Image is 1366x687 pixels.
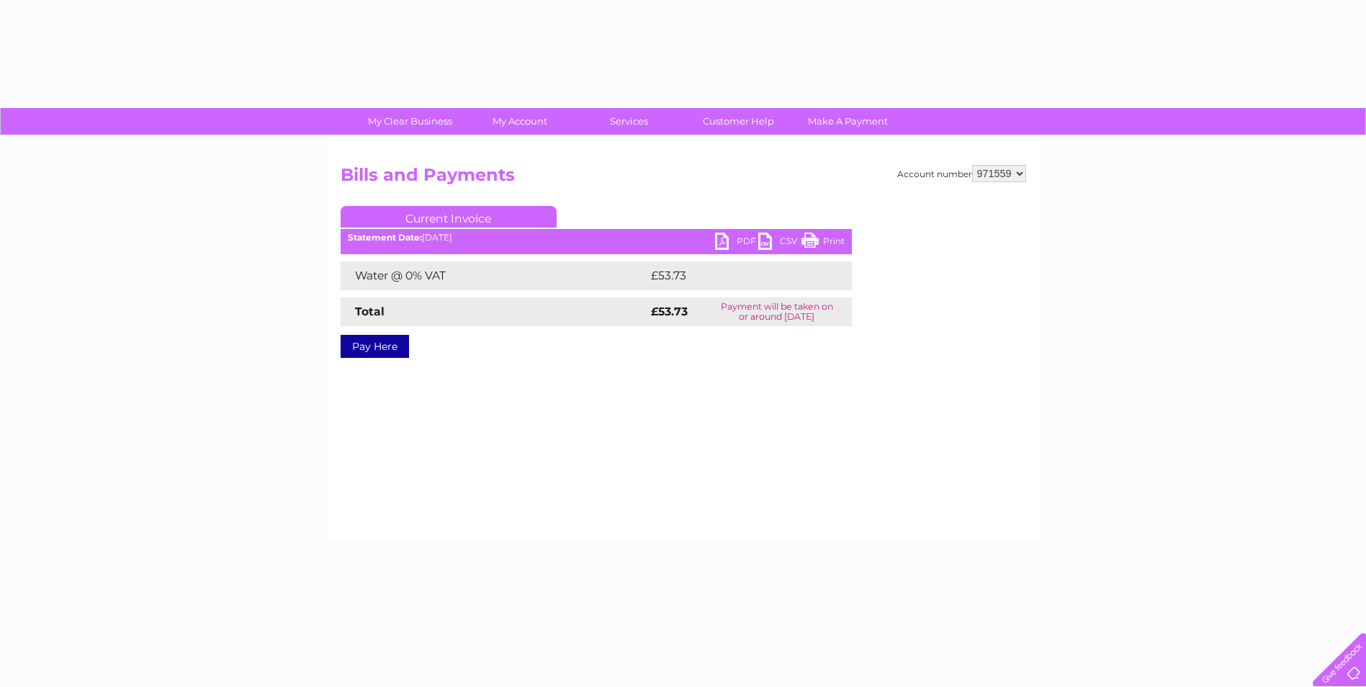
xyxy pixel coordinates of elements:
[341,206,557,228] a: Current Invoice
[341,233,852,243] div: [DATE]
[758,233,801,253] a: CSV
[341,165,1026,192] h2: Bills and Payments
[651,305,688,318] strong: £53.73
[715,233,758,253] a: PDF
[788,108,907,135] a: Make A Payment
[351,108,469,135] a: My Clear Business
[801,233,845,253] a: Print
[341,261,647,290] td: Water @ 0% VAT
[897,165,1026,182] div: Account number
[679,108,798,135] a: Customer Help
[341,335,409,358] a: Pay Here
[647,261,822,290] td: £53.73
[702,297,852,326] td: Payment will be taken on or around [DATE]
[348,232,422,243] b: Statement Date:
[460,108,579,135] a: My Account
[355,305,385,318] strong: Total
[570,108,688,135] a: Services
